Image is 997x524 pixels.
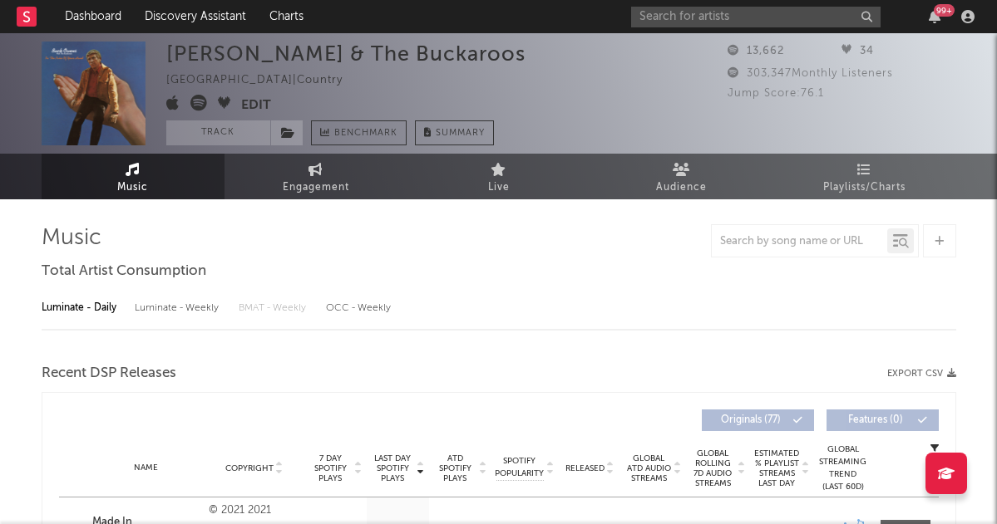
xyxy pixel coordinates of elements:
input: Search for artists [631,7,881,27]
span: Last Day Spotify Plays [371,453,415,483]
div: Luminate - Weekly [135,294,222,322]
button: 99+ [929,10,940,23]
a: Music [42,154,225,199]
span: Live [488,178,510,198]
a: Engagement [225,154,407,199]
a: Playlists/Charts [773,154,956,199]
span: Originals ( 77 ) [713,415,789,425]
div: [GEOGRAPHIC_DATA] | Country [166,71,362,91]
span: 303,347 Monthly Listeners [728,68,893,79]
span: Engagement [283,178,349,198]
span: Total Artist Consumption [42,262,206,282]
div: [PERSON_NAME] & The Buckaroos [166,42,526,66]
a: Audience [590,154,773,199]
span: Music [117,178,148,198]
div: 99 + [934,4,955,17]
span: Spotify Popularity [495,455,544,480]
div: Name [92,462,201,474]
div: OCC - Weekly [326,294,392,322]
span: Global Rolling 7D Audio Streams [690,448,736,488]
div: Luminate - Daily [42,294,118,322]
span: Audience [656,178,707,198]
button: Originals(77) [702,409,814,431]
span: Released [565,463,605,473]
span: Estimated % Playlist Streams Last Day [754,448,800,488]
span: 34 [842,46,874,56]
span: Copyright [225,463,274,473]
span: 13,662 [728,46,784,56]
button: Export CSV [887,369,956,379]
div: Global Streaming Trend (Last 60D) [818,443,868,493]
input: Search by song name or URL [712,235,887,248]
a: Benchmark [311,120,407,145]
span: Global ATD Audio Streams [626,453,672,483]
span: Features ( 0 ) [837,415,914,425]
span: ATD Spotify Plays [433,453,477,483]
span: Playlists/Charts [823,178,906,198]
button: Summary [415,120,494,145]
span: Recent DSP Releases [42,364,176,384]
span: Summary [436,129,485,138]
a: Live [407,154,590,199]
span: 7 Day Spotify Plays [308,453,353,483]
button: Track [166,120,270,145]
button: Features(0) [827,409,939,431]
span: Jump Score: 76.1 [728,88,824,99]
button: Edit [241,95,271,115]
span: Benchmark [334,124,397,144]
